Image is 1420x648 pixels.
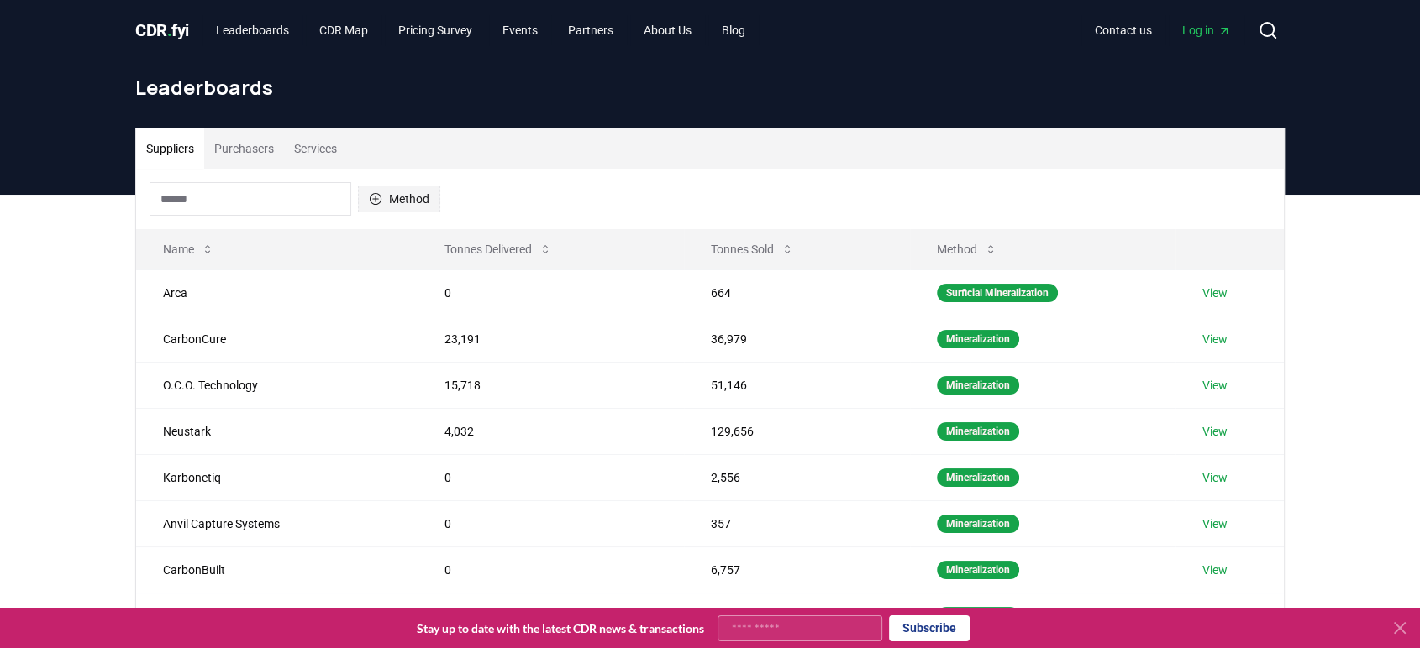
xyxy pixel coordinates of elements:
span: CDR fyi [135,20,189,40]
a: Pricing Survey [385,15,486,45]
a: About Us [630,15,705,45]
td: CarbonBuilt [136,546,418,593]
td: 0 [418,500,684,546]
td: 44.01 [136,593,418,639]
td: 664 [684,269,910,316]
nav: Main [202,15,759,45]
td: 2,556 [684,454,910,500]
td: 36,979 [684,316,910,362]
button: Name [150,233,228,266]
span: . [167,20,172,40]
td: 129,656 [684,408,910,454]
span: Log in [1182,22,1231,39]
td: Arca [136,269,418,316]
h1: Leaderboards [135,74,1285,101]
td: 51,146 [684,362,910,408]
a: View [1202,331,1228,348]
td: 4,032 [418,408,684,454]
a: Leaderboards [202,15,302,45]
a: View [1202,515,1228,532]
td: Neustark [136,408,418,454]
div: Mineralization [937,330,1019,348]
td: 6,757 [684,546,910,593]
div: Mineralization [937,607,1019,625]
td: 6,023 [684,593,910,639]
a: View [1202,285,1228,301]
button: Suppliers [136,128,204,169]
a: View [1202,562,1228,578]
div: Surficial Mineralization [937,284,1058,302]
a: Log in [1169,15,1244,45]
td: O.C.O. Technology [136,362,418,408]
button: Method [923,233,1011,266]
button: Services [284,128,347,169]
button: Method [358,186,440,212]
button: Purchasers [204,128,284,169]
a: CDR Map [306,15,381,45]
button: Tonnes Sold [697,233,807,266]
td: 357 [684,500,910,546]
td: 0 [418,546,684,593]
td: 0 [418,593,684,639]
a: Events [489,15,551,45]
button: Tonnes Delivered [431,233,565,266]
td: 23,191 [418,316,684,362]
a: Blog [708,15,759,45]
td: Anvil Capture Systems [136,500,418,546]
td: Karbonetiq [136,454,418,500]
a: View [1202,423,1228,440]
div: Mineralization [937,376,1019,395]
a: View [1202,377,1228,394]
a: View [1202,469,1228,486]
a: CDR.fyi [135,18,189,42]
td: 0 [418,269,684,316]
div: Mineralization [937,561,1019,579]
td: 0 [418,454,684,500]
td: CarbonCure [136,316,418,362]
div: Mineralization [937,468,1019,487]
a: Contact us [1081,15,1165,45]
a: Partners [555,15,627,45]
div: Mineralization [937,422,1019,441]
div: Mineralization [937,515,1019,533]
td: 15,718 [418,362,684,408]
nav: Main [1081,15,1244,45]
